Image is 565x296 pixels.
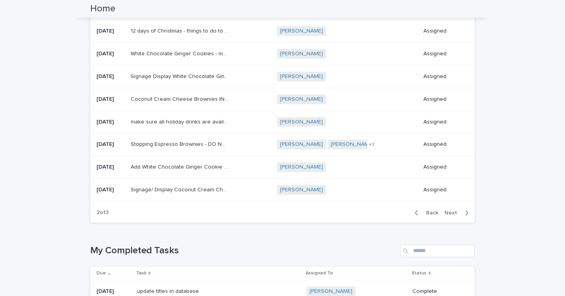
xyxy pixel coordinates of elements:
[131,162,230,171] p: Add White Chocolate Ginger Cookie to online menu
[131,94,230,103] p: Coconut Cream Cheese Brownies INGREDIENTS AND CONTAINERS
[90,20,475,43] tr: [DATE]12 days of Christmas - things to do to be ready12 days of Christmas - things to do to be re...
[131,26,230,35] p: 12 days of Christmas - things to do to be ready
[412,288,462,295] p: Complete
[90,245,397,256] h1: My Completed Tasks
[445,210,462,216] span: Next
[280,187,323,193] a: [PERSON_NAME]
[97,119,124,125] p: [DATE]
[90,178,475,201] tr: [DATE]Signage/ Display Coconut Cream Cheese BrownieSignage/ Display Coconut Cream Cheese Brownie ...
[423,119,462,125] p: Assigned
[90,43,475,65] tr: [DATE]White Chocolate Ginger Cookies - molassesWhite Chocolate Ginger Cookies - molasses [PERSON_...
[97,51,124,57] p: [DATE]
[423,187,462,193] p: Assigned
[97,288,131,295] p: [DATE]
[400,245,475,257] input: Search
[90,133,475,156] tr: [DATE]Stopping Espresso Brownies - DO NOT CUT ANYMORE EVEN IF WE HAVE PANS OF BROWNIESStopping Es...
[97,187,124,193] p: [DATE]
[408,209,441,216] button: Back
[423,96,462,103] p: Assigned
[280,119,323,125] a: [PERSON_NAME]
[412,269,426,278] p: Status
[97,96,124,103] p: [DATE]
[280,164,323,171] a: [PERSON_NAME]
[280,51,323,57] a: [PERSON_NAME]
[97,269,106,278] p: Due
[423,51,462,57] p: Assigned
[97,164,124,171] p: [DATE]
[280,73,323,80] a: [PERSON_NAME]
[280,28,323,35] a: [PERSON_NAME]
[421,210,438,216] span: Back
[97,73,124,80] p: [DATE]
[97,141,124,148] p: [DATE]
[306,269,333,278] p: Assigned To
[90,65,475,88] tr: [DATE]Signage Display White Chocolate Ginger Cookies releaseSignage Display White Chocolate Ginge...
[369,142,374,147] span: + 3
[90,203,115,222] p: 2 of 3
[136,269,146,278] p: Task
[331,141,374,148] a: [PERSON_NAME]
[280,96,323,103] a: [PERSON_NAME]
[137,287,200,295] p: update titles in database
[90,3,115,15] h2: Home
[131,140,230,148] p: Stopping Espresso Brownies - DO NOT CUT ANYMORE EVEN IF WE HAVE PANS OF BROWNIES
[90,156,475,179] tr: [DATE]Add White Chocolate Ginger Cookie to online menuAdd White Chocolate Ginger Cookie to online...
[310,288,352,295] a: [PERSON_NAME]
[423,73,462,80] p: Assigned
[97,28,124,35] p: [DATE]
[90,111,475,133] tr: [DATE]make sure all holiday drinks are availbale online and in housemake sure all holiday drinks ...
[423,28,462,35] p: Assigned
[441,209,475,216] button: Next
[131,117,230,125] p: make sure all holiday drinks are availbale online and in house
[131,72,230,80] p: Signage Display White Chocolate Ginger Cookies release
[90,88,475,111] tr: [DATE]Coconut Cream Cheese Brownies INGREDIENTS AND CONTAINERSCoconut Cream Cheese Brownies INGRE...
[131,49,230,57] p: White Chocolate Ginger Cookies - molasses
[280,141,323,148] a: [PERSON_NAME]
[131,185,230,193] p: Signage/ Display Coconut Cream Cheese Brownie
[423,164,462,171] p: Assigned
[423,141,462,148] p: Assigned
